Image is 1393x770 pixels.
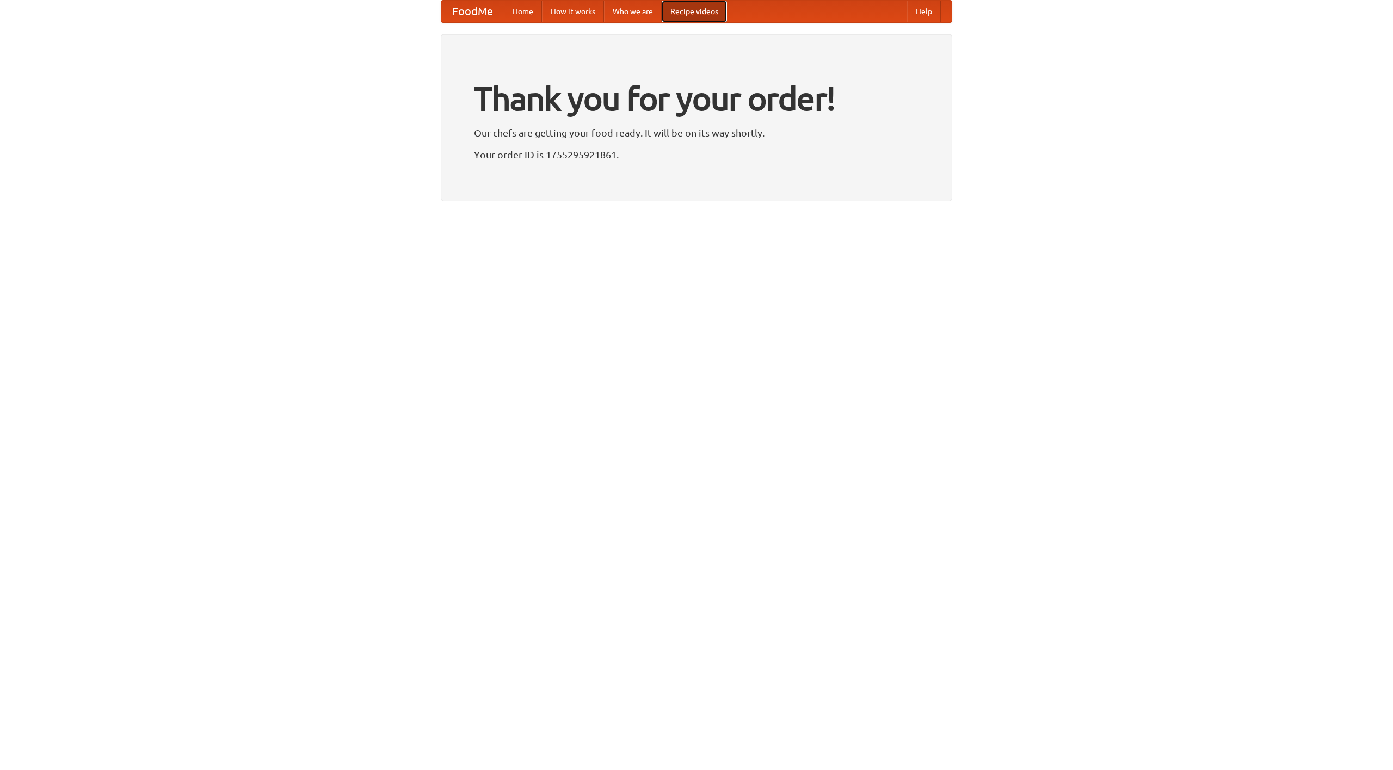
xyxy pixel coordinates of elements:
a: FoodMe [441,1,504,22]
h1: Thank you for your order! [474,72,919,125]
p: Your order ID is 1755295921861. [474,146,919,163]
p: Our chefs are getting your food ready. It will be on its way shortly. [474,125,919,141]
a: Who we are [604,1,662,22]
a: Home [504,1,542,22]
a: Help [907,1,941,22]
a: Recipe videos [662,1,727,22]
a: How it works [542,1,604,22]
